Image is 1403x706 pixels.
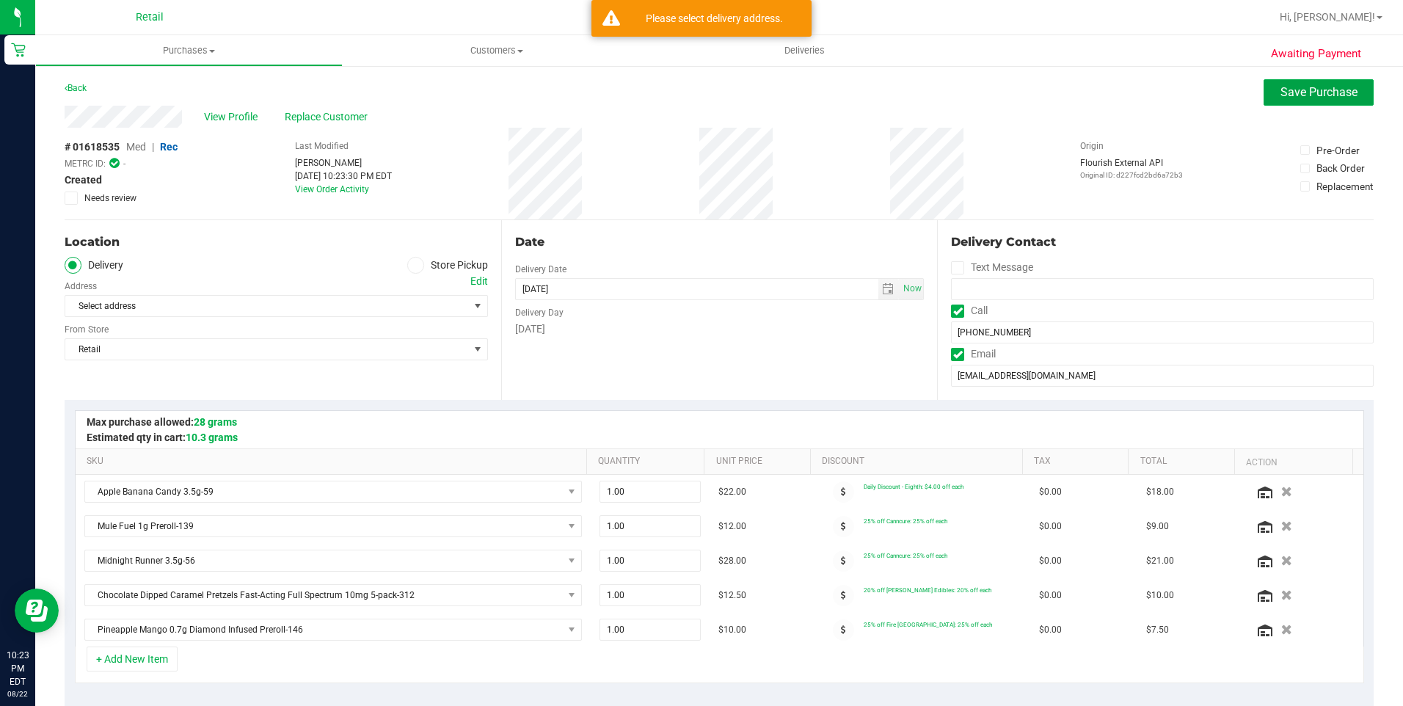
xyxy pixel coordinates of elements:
[407,257,488,274] label: Store Pickup
[87,456,580,467] a: SKU
[65,139,120,155] span: # 01618535
[1039,485,1062,499] span: $0.00
[84,584,582,606] span: NO DATA FOUND
[765,44,845,57] span: Deliveries
[864,552,947,559] span: 25% off Canncure: 25% off each
[515,306,564,319] label: Delivery Day
[900,278,925,299] span: Set Current date
[1034,456,1123,467] a: Tax
[600,550,700,571] input: 1.00
[186,432,238,443] span: 10.3 grams
[878,279,900,299] span: select
[65,323,109,336] label: From Store
[84,550,582,572] span: NO DATA FOUND
[470,274,488,289] div: Edit
[600,516,700,536] input: 1.00
[85,481,563,502] span: Apple Banana Candy 3.5g-59
[84,619,582,641] span: NO DATA FOUND
[85,619,563,640] span: Pineapple Mango 0.7g Diamond Infused Preroll-146
[951,300,988,321] label: Call
[204,109,263,125] span: View Profile
[951,233,1374,251] div: Delivery Contact
[600,481,700,502] input: 1.00
[1039,554,1062,568] span: $0.00
[65,280,97,293] label: Address
[160,141,178,153] span: Rec
[11,43,26,57] inline-svg: Retail
[1140,456,1229,467] a: Total
[515,263,566,276] label: Delivery Date
[7,649,29,688] p: 10:23 PM EDT
[469,339,487,360] span: select
[136,11,164,23] span: Retail
[65,257,123,274] label: Delivery
[343,44,649,57] span: Customers
[469,296,487,316] span: select
[65,339,469,360] span: Retail
[1234,449,1352,476] th: Action
[1316,179,1373,194] div: Replacement
[85,516,563,536] span: Mule Fuel 1g Preroll-139
[65,157,106,170] span: METRC ID:
[1146,520,1169,534] span: $9.00
[84,515,582,537] span: NO DATA FOUND
[343,35,650,66] a: Customers
[718,485,746,499] span: $22.00
[718,589,746,603] span: $12.50
[65,296,448,316] span: Select address
[1280,85,1358,99] span: Save Purchase
[864,621,992,628] span: 25% off Fire [GEOGRAPHIC_DATA]: 25% off each
[1146,485,1174,499] span: $18.00
[651,35,958,66] a: Deliveries
[84,192,136,205] span: Needs review
[1080,139,1104,153] label: Origin
[951,257,1033,278] label: Text Message
[1146,623,1169,637] span: $7.50
[1080,170,1183,181] p: Original ID: d227fcd2bd6a72b3
[65,83,87,93] a: Back
[285,109,373,125] span: Replace Customer
[899,279,923,299] span: select
[598,456,699,467] a: Quantity
[864,517,947,525] span: 25% off Canncure: 25% off each
[718,520,746,534] span: $12.00
[87,647,178,672] button: + Add New Item
[716,456,805,467] a: Unit Price
[84,481,582,503] span: NO DATA FOUND
[109,156,120,170] span: In Sync
[1080,156,1183,181] div: Flourish External API
[1280,11,1375,23] span: Hi, [PERSON_NAME]!
[65,233,488,251] div: Location
[295,156,392,170] div: [PERSON_NAME]
[1039,520,1062,534] span: $0.00
[1316,161,1365,175] div: Back Order
[126,141,146,153] span: Med
[628,11,801,26] div: Please select delivery address.
[295,170,392,183] div: [DATE] 10:23:30 PM EDT
[85,585,563,605] span: Chocolate Dipped Caramel Pretzels Fast-Acting Full Spectrum 10mg 5-pack-312
[295,139,349,153] label: Last Modified
[951,278,1374,300] input: Format: (999) 999-9999
[123,157,125,170] span: -
[515,233,925,251] div: Date
[87,432,238,443] span: Estimated qty in cart:
[600,585,700,605] input: 1.00
[1146,589,1174,603] span: $10.00
[194,416,237,428] span: 28 grams
[295,184,369,194] a: View Order Activity
[7,688,29,699] p: 08/22
[15,589,59,633] iframe: Resource center
[822,456,1016,467] a: Discount
[864,483,963,490] span: Daily Discount - Eighth: $4.00 off each
[87,416,237,428] span: Max purchase allowed:
[35,35,343,66] a: Purchases
[36,44,342,57] span: Purchases
[1039,589,1062,603] span: $0.00
[1316,143,1360,158] div: Pre-Order
[65,172,102,188] span: Created
[1264,79,1374,106] button: Save Purchase
[515,321,925,337] div: [DATE]
[85,550,563,571] span: Midnight Runner 3.5g-56
[864,586,991,594] span: 20% off [PERSON_NAME] Edibles: 20% off each
[600,619,700,640] input: 1.00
